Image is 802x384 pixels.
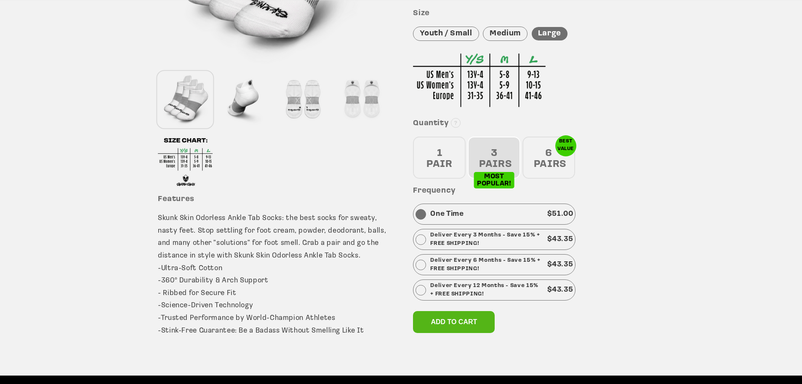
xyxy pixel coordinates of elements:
span: 43.35 [552,261,573,268]
div: 1 PAIR [413,137,466,179]
div: Youth / Small [413,27,479,41]
p: Deliver Every 3 Months - Save 15% + FREE SHIPPING! [430,231,543,248]
p: $ [547,284,573,296]
div: Medium [483,27,528,41]
h3: Quantity [413,119,644,129]
div: Large [532,27,568,41]
p: $ [547,233,573,246]
button: Add to cart [413,311,495,333]
h3: Frequency [413,186,644,196]
h3: Size [413,9,644,19]
h3: Features [158,195,389,204]
p: Skunk Skin Odorless Ankle Tab Socks: the best socks for sweaty, nasty feet. Stop settling for foo... [158,212,389,349]
p: One Time [430,208,464,220]
div: 6 PAIRS [522,137,575,179]
span: Add to cart [431,318,477,325]
p: $ [547,258,573,271]
p: $ [547,208,573,220]
span: 51.00 [552,210,573,218]
span: 43.35 [552,286,573,293]
div: 3 PAIRS [468,137,520,179]
img: Sizing Chart [413,54,546,107]
p: Deliver Every 6 Months - Save 15% + FREE SHIPPING! [430,256,543,273]
span: 43.35 [552,236,573,243]
p: Deliver Every 12 Months - Save 15% + FREE SHIPPING! [430,282,543,298]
